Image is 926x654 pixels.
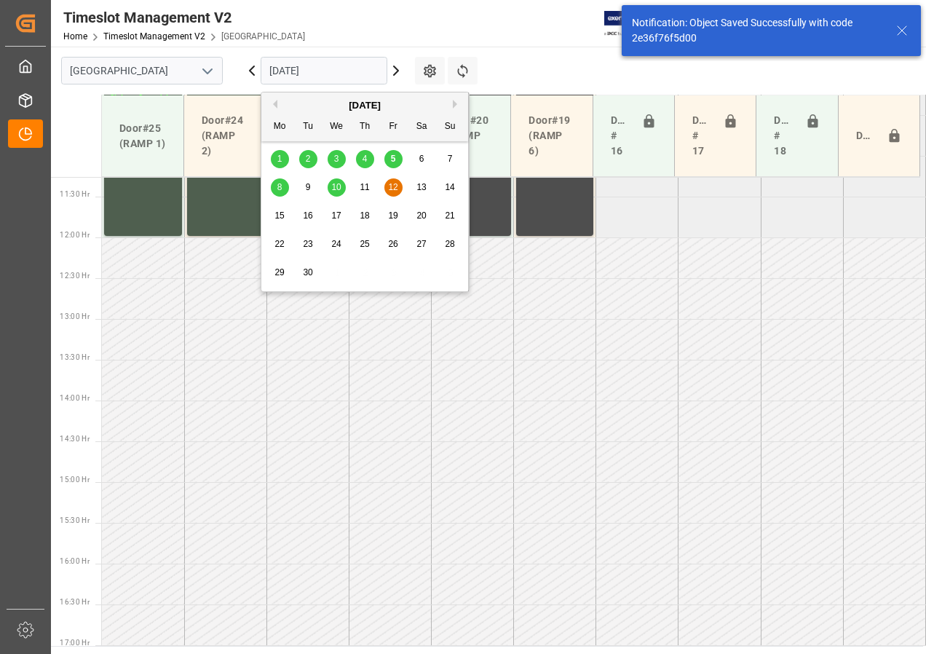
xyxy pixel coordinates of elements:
[303,267,312,277] span: 30
[605,107,636,165] div: Doors # 16
[114,115,172,157] div: Door#25 (RAMP 1)
[328,150,346,168] div: Choose Wednesday, September 3rd, 2025
[303,239,312,249] span: 23
[60,394,90,402] span: 14:00 Hr
[271,118,289,136] div: Mo
[299,235,317,253] div: Choose Tuesday, September 23rd, 2025
[261,57,387,84] input: DD-MM-YYYY
[413,118,431,136] div: Sa
[306,182,311,192] span: 9
[299,178,317,197] div: Choose Tuesday, September 9th, 2025
[196,60,218,82] button: open menu
[63,31,87,42] a: Home
[388,182,397,192] span: 12
[356,207,374,225] div: Choose Thursday, September 18th, 2025
[331,239,341,249] span: 24
[441,207,459,225] div: Choose Sunday, September 21st, 2025
[103,31,205,42] a: Timeslot Management V2
[441,235,459,253] div: Choose Sunday, September 28th, 2025
[60,476,90,484] span: 15:00 Hr
[363,154,368,164] span: 4
[388,210,397,221] span: 19
[453,100,462,109] button: Next Month
[269,100,277,109] button: Previous Month
[416,182,426,192] span: 13
[60,272,90,280] span: 12:30 Hr
[632,15,882,46] div: Notification: Object Saved Successfully with code 2e36f76f5d00
[60,190,90,198] span: 11:30 Hr
[413,150,431,168] div: Choose Saturday, September 6th, 2025
[60,312,90,320] span: 13:00 Hr
[388,239,397,249] span: 26
[277,182,282,192] span: 8
[60,557,90,565] span: 16:00 Hr
[445,239,454,249] span: 28
[60,231,90,239] span: 12:00 Hr
[604,11,654,36] img: Exertis%20JAM%20-%20Email%20Logo.jpg_1722504956.jpg
[413,178,431,197] div: Choose Saturday, September 13th, 2025
[60,516,90,524] span: 15:30 Hr
[360,239,369,249] span: 25
[331,210,341,221] span: 17
[360,182,369,192] span: 11
[416,210,426,221] span: 20
[328,178,346,197] div: Choose Wednesday, September 10th, 2025
[271,178,289,197] div: Choose Monday, September 8th, 2025
[384,150,403,168] div: Choose Friday, September 5th, 2025
[445,210,454,221] span: 21
[413,207,431,225] div: Choose Saturday, September 20th, 2025
[299,118,317,136] div: Tu
[271,235,289,253] div: Choose Monday, September 22nd, 2025
[196,107,253,165] div: Door#24 (RAMP 2)
[299,150,317,168] div: Choose Tuesday, September 2nd, 2025
[416,239,426,249] span: 27
[331,182,341,192] span: 10
[356,150,374,168] div: Choose Thursday, September 4th, 2025
[356,235,374,253] div: Choose Thursday, September 25th, 2025
[441,107,499,165] div: Door#20 (RAMP 5)
[441,150,459,168] div: Choose Sunday, September 7th, 2025
[384,118,403,136] div: Fr
[61,57,223,84] input: Type to search/select
[63,7,305,28] div: Timeslot Management V2
[60,598,90,606] span: 16:30 Hr
[303,210,312,221] span: 16
[60,353,90,361] span: 13:30 Hr
[306,154,311,164] span: 2
[274,239,284,249] span: 22
[266,145,464,287] div: month 2025-09
[413,235,431,253] div: Choose Saturday, September 27th, 2025
[271,150,289,168] div: Choose Monday, September 1st, 2025
[523,107,580,165] div: Door#19 (RAMP 6)
[686,107,717,165] div: Doors # 17
[384,235,403,253] div: Choose Friday, September 26th, 2025
[277,154,282,164] span: 1
[360,210,369,221] span: 18
[274,210,284,221] span: 15
[445,182,454,192] span: 14
[384,178,403,197] div: Choose Friday, September 12th, 2025
[448,154,453,164] span: 7
[768,107,799,165] div: Doors # 18
[384,207,403,225] div: Choose Friday, September 19th, 2025
[334,154,339,164] span: 3
[391,154,396,164] span: 5
[299,264,317,282] div: Choose Tuesday, September 30th, 2025
[60,435,90,443] span: 14:30 Hr
[328,235,346,253] div: Choose Wednesday, September 24th, 2025
[261,98,468,113] div: [DATE]
[328,118,346,136] div: We
[299,207,317,225] div: Choose Tuesday, September 16th, 2025
[441,178,459,197] div: Choose Sunday, September 14th, 2025
[271,264,289,282] div: Choose Monday, September 29th, 2025
[328,207,346,225] div: Choose Wednesday, September 17th, 2025
[271,207,289,225] div: Choose Monday, September 15th, 2025
[419,154,424,164] span: 6
[274,267,284,277] span: 29
[441,118,459,136] div: Su
[356,178,374,197] div: Choose Thursday, September 11th, 2025
[60,639,90,647] span: 17:00 Hr
[850,122,881,150] div: Door#23
[356,118,374,136] div: Th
